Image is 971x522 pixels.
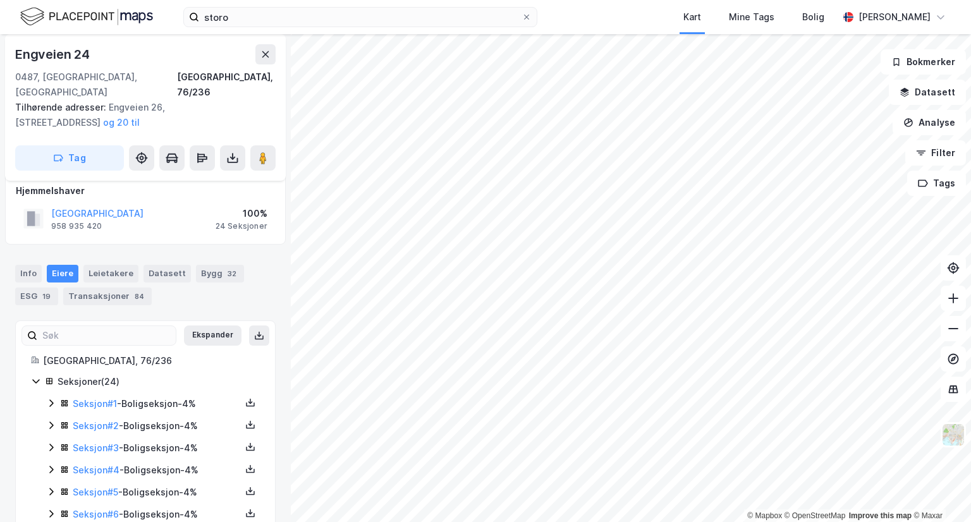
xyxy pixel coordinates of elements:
[747,511,782,520] a: Mapbox
[225,267,239,280] div: 32
[785,511,846,520] a: OpenStreetMap
[199,8,522,27] input: Søk på adresse, matrikkel, gårdeiere, leietakere eller personer
[73,509,119,519] a: Seksjon#6
[73,418,241,434] div: - Boligseksjon - 4%
[73,398,117,409] a: Seksjon#1
[941,423,965,447] img: Z
[40,290,53,303] div: 19
[184,325,241,346] button: Ekspander
[889,80,966,105] button: Datasett
[73,396,241,411] div: - Boligseksjon - 4%
[15,265,42,282] div: Info
[15,70,177,100] div: 0487, [GEOGRAPHIC_DATA], [GEOGRAPHIC_DATA]
[893,110,966,135] button: Analyse
[908,461,971,522] div: Kontrollprogram for chat
[216,206,267,221] div: 100%
[729,9,774,25] div: Mine Tags
[73,420,119,431] a: Seksjon#2
[881,49,966,75] button: Bokmerker
[683,9,701,25] div: Kart
[63,288,152,305] div: Transaksjoner
[51,221,102,231] div: 958 935 420
[73,463,241,478] div: - Boligseksjon - 4%
[83,265,138,282] div: Leietakere
[15,44,92,64] div: Engveien 24
[907,171,966,196] button: Tags
[177,70,276,100] div: [GEOGRAPHIC_DATA], 76/236
[15,100,266,130] div: Engveien 26, [STREET_ADDRESS]
[858,9,931,25] div: [PERSON_NAME]
[43,353,260,368] div: [GEOGRAPHIC_DATA], 76/236
[20,6,153,28] img: logo.f888ab2527a4732fd821a326f86c7f29.svg
[15,288,58,305] div: ESG
[73,485,241,500] div: - Boligseksjon - 4%
[144,265,191,282] div: Datasett
[58,374,260,389] div: Seksjoner ( 24 )
[802,9,824,25] div: Bolig
[73,464,119,475] a: Seksjon#4
[196,265,244,282] div: Bygg
[908,461,971,522] iframe: Chat Widget
[47,265,78,282] div: Eiere
[37,326,176,345] input: Søk
[15,102,109,112] span: Tilhørende adresser:
[16,183,275,198] div: Hjemmelshaver
[73,440,241,456] div: - Boligseksjon - 4%
[849,511,912,520] a: Improve this map
[73,487,118,497] a: Seksjon#5
[905,140,966,166] button: Filter
[216,221,267,231] div: 24 Seksjoner
[15,145,124,171] button: Tag
[73,442,119,453] a: Seksjon#3
[132,290,147,303] div: 84
[73,507,241,522] div: - Boligseksjon - 4%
